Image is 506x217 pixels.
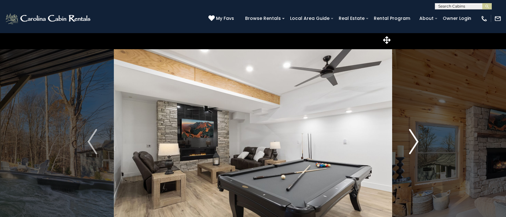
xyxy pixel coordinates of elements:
a: Rental Program [371,14,413,23]
a: Local Area Guide [287,14,333,23]
img: arrow [409,129,418,154]
img: arrow [88,129,97,154]
img: White-1-2.png [5,12,92,25]
img: phone-regular-white.png [481,15,488,22]
span: My Favs [216,15,234,22]
a: About [416,14,437,23]
a: Owner Login [440,14,474,23]
a: Browse Rentals [242,14,284,23]
img: mail-regular-white.png [494,15,501,22]
a: Real Estate [336,14,368,23]
a: My Favs [208,15,236,22]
